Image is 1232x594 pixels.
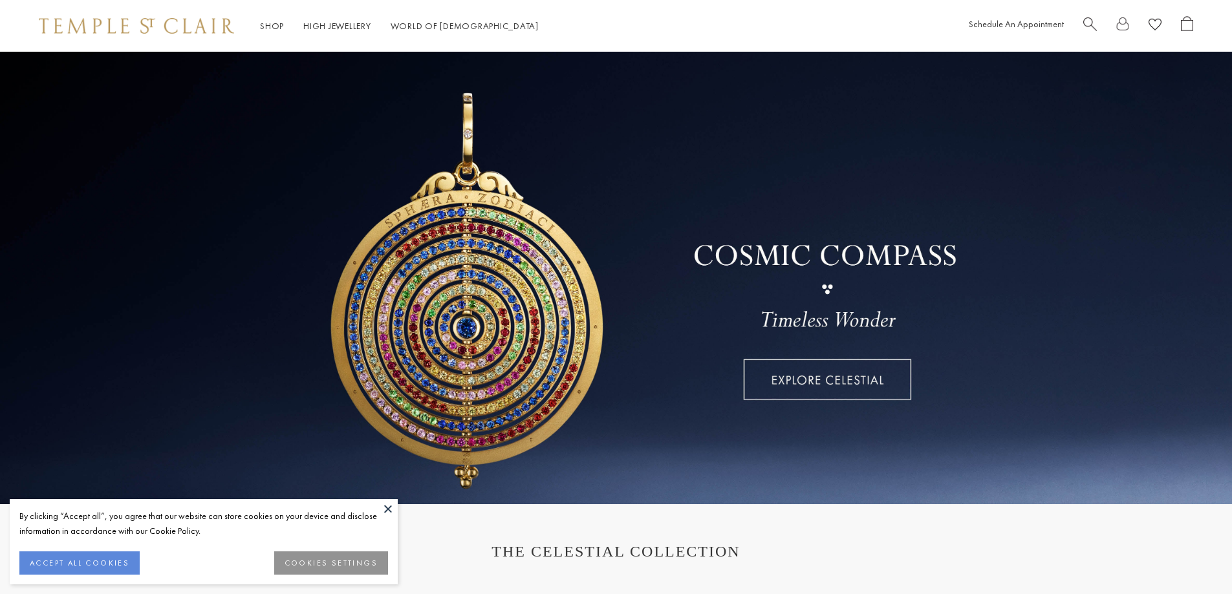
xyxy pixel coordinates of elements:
[52,543,1180,560] h1: THE CELESTIAL COLLECTION
[260,18,539,34] nav: Main navigation
[274,551,388,575] button: COOKIES SETTINGS
[1181,16,1193,36] a: Open Shopping Bag
[969,18,1064,30] a: Schedule An Appointment
[260,20,284,32] a: ShopShop
[303,20,371,32] a: High JewelleryHigh Jewellery
[19,509,388,538] div: By clicking “Accept all”, you agree that our website can store cookies on your device and disclos...
[39,18,234,34] img: Temple St. Clair
[1149,16,1162,36] a: View Wishlist
[1083,16,1097,36] a: Search
[391,20,539,32] a: World of [DEMOGRAPHIC_DATA]World of [DEMOGRAPHIC_DATA]
[19,551,140,575] button: ACCEPT ALL COOKIES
